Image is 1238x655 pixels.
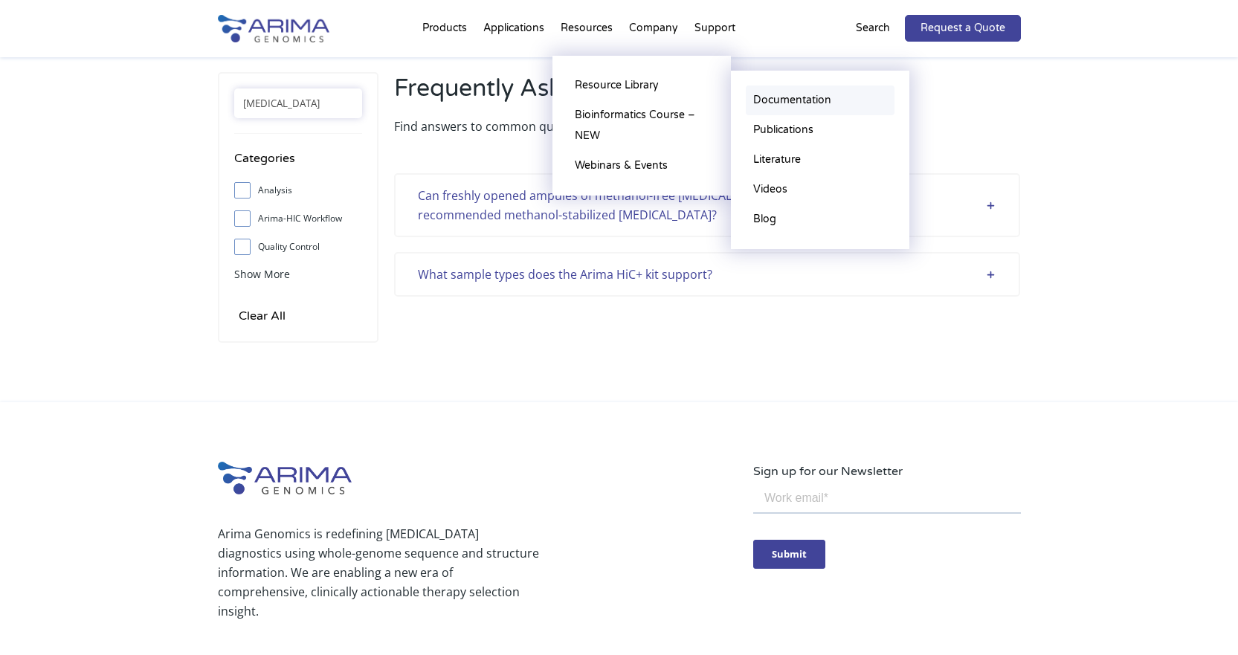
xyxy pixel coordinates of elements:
p: Arima Genomics is redefining [MEDICAL_DATA] diagnostics using whole-genome sequence and structure... [218,524,539,621]
iframe: Form 0 [753,481,1021,578]
input: Search [234,88,362,118]
img: Arima-Genomics-logo [218,15,329,42]
a: Webinars & Events [567,151,716,181]
span: Show More [234,267,290,281]
label: Quality Control [234,236,362,258]
h4: Categories [234,149,362,179]
p: Find answers to common questions about our products, applications or workflows. [394,117,1020,136]
a: Documentation [746,85,894,115]
p: Sign up for our Newsletter [753,462,1021,481]
a: Publications [746,115,894,145]
a: Bioinformatics Course – NEW [567,100,716,151]
a: Videos [746,175,894,204]
label: Analysis [234,179,362,201]
input: Clear All [234,306,290,326]
a: Literature [746,145,894,175]
h2: Frequently Asked Questions [394,72,1020,117]
div: What sample types does the Arima HiC+ kit support? [418,265,996,284]
label: Arima-HIC Workflow [234,207,362,230]
a: Blog [746,204,894,234]
a: Request a Quote [905,15,1021,42]
a: Resource Library [567,71,716,100]
p: Search [856,19,890,38]
div: Can freshly opened ampules of methanol-free [MEDICAL_DATA] be used in place of the recommended me... [418,186,996,225]
img: Arima-Genomics-logo [218,462,352,494]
